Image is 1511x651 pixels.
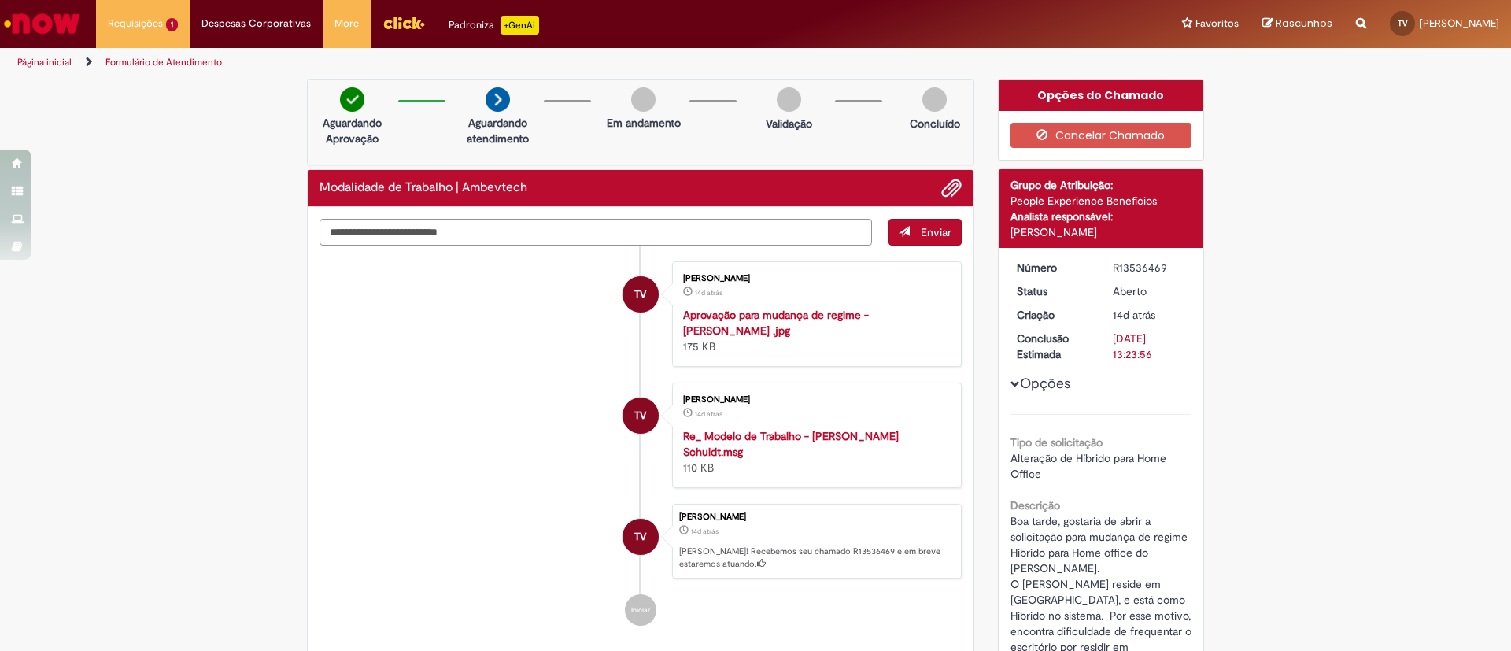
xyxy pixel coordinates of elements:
b: Descrição [1010,498,1060,512]
li: Thais Cardoso Valadao [320,504,962,579]
span: Favoritos [1195,16,1239,31]
span: TV [1398,18,1408,28]
span: TV [634,397,646,435]
p: Aguardando atendimento [460,115,536,146]
h2: Modalidade de Trabalho | Ambevtech Histórico de tíquete [320,181,527,195]
div: Padroniza [449,16,539,35]
div: 175 KB [683,307,945,354]
div: [PERSON_NAME] [683,274,945,283]
a: Formulário de Atendimento [105,56,222,68]
textarea: Digite sua mensagem aqui... [320,219,872,246]
span: 14d atrás [691,527,719,536]
img: arrow-next.png [486,87,510,112]
b: Tipo de solicitação [1010,435,1103,449]
a: Rascunhos [1262,17,1332,31]
span: Requisições [108,16,163,31]
div: Thais Cardoso Valadao [623,398,659,434]
button: Adicionar anexos [941,178,962,198]
div: Thais Cardoso Valadao [623,519,659,555]
span: TV [634,518,646,556]
span: 14d atrás [1113,308,1155,322]
span: 1 [166,18,178,31]
span: More [334,16,359,31]
time: 15/09/2025 15:23:52 [1113,308,1155,322]
div: 110 KB [683,428,945,475]
img: img-circle-grey.png [631,87,656,112]
span: 14d atrás [695,288,722,298]
div: People Experience Benefícios [1010,193,1192,209]
div: [DATE] 13:23:56 [1113,331,1186,362]
div: Opções do Chamado [999,80,1204,111]
time: 15/09/2025 15:23:52 [691,527,719,536]
button: Enviar [888,219,962,246]
dt: Conclusão Estimada [1005,331,1102,362]
span: Alteração de Híbrido para Home Office [1010,451,1169,481]
div: Aberto [1113,283,1186,299]
p: Concluído [910,116,960,131]
img: check-circle-green.png [340,87,364,112]
div: [PERSON_NAME] [683,395,945,405]
div: Thais Cardoso Valadao [623,276,659,313]
p: +GenAi [501,16,539,35]
ul: Trilhas de página [12,48,996,77]
dt: Criação [1005,307,1102,323]
dt: Status [1005,283,1102,299]
time: 15/09/2025 15:22:25 [695,288,722,298]
span: Despesas Corporativas [201,16,311,31]
a: Aprovação para mudança de regime - [PERSON_NAME] .jpg [683,308,869,338]
span: TV [634,276,646,313]
ul: Histórico de tíquete [320,246,962,642]
div: R13536469 [1113,260,1186,276]
span: Rascunhos [1276,16,1332,31]
div: [PERSON_NAME] [1010,224,1192,240]
img: img-circle-grey.png [777,87,801,112]
p: Aguardando Aprovação [314,115,390,146]
p: [PERSON_NAME]! Recebemos seu chamado R13536469 e em breve estaremos atuando. [679,546,953,570]
div: [PERSON_NAME] [679,512,953,522]
span: [PERSON_NAME] [1420,17,1499,30]
img: ServiceNow [2,8,83,39]
img: img-circle-grey.png [922,87,947,112]
div: Analista responsável: [1010,209,1192,224]
a: Página inicial [17,56,72,68]
p: Validação [766,116,812,131]
span: 14d atrás [695,409,722,419]
div: 15/09/2025 15:23:52 [1113,307,1186,323]
img: click_logo_yellow_360x200.png [382,11,425,35]
time: 15/09/2025 15:20:59 [695,409,722,419]
span: Enviar [921,225,951,239]
p: Em andamento [607,115,681,131]
a: Re_ Modelo de Trabalho - [PERSON_NAME] Schuldt.msg [683,429,899,459]
div: Grupo de Atribuição: [1010,177,1192,193]
button: Cancelar Chamado [1010,123,1192,148]
dt: Número [1005,260,1102,276]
